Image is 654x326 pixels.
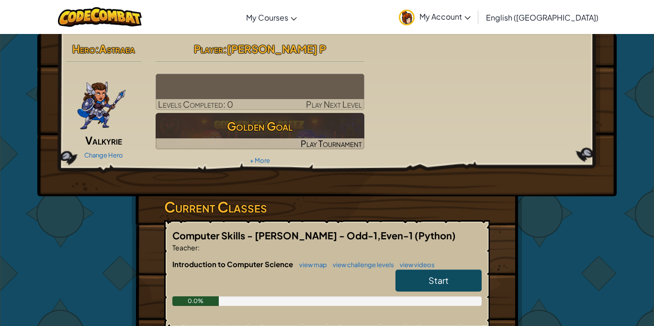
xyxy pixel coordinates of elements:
[294,261,327,269] a: view map
[164,196,490,218] h3: Current Classes
[328,261,394,269] a: view challenge levels
[58,7,142,27] img: CodeCombat logo
[156,115,365,137] h3: Golden Goal
[99,42,135,56] span: Astraea
[194,42,223,56] span: Player
[428,275,449,286] span: Start
[481,4,603,30] a: English ([GEOGRAPHIC_DATA])
[172,296,219,306] div: 0.0%
[250,157,270,164] a: + More
[486,12,598,22] span: English ([GEOGRAPHIC_DATA])
[158,99,233,110] span: Levels Completed: 0
[172,243,198,252] span: Teacher
[77,74,126,131] img: ValkyriePose.png
[85,134,122,147] span: Valkyrie
[399,10,415,25] img: avatar
[95,42,99,56] span: :
[415,229,456,241] span: (Python)
[156,113,365,149] img: Golden Goal
[156,113,365,149] a: Golden GoalPlay Tournament
[301,138,362,149] span: Play Tournament
[227,42,326,56] span: [PERSON_NAME] P
[156,74,365,110] a: Play Next Level
[395,261,435,269] a: view videos
[172,259,294,269] span: Introduction to Computer Science
[223,42,227,56] span: :
[241,4,302,30] a: My Courses
[172,229,415,241] span: Computer Skills - [PERSON_NAME] - Odd-1,Even-1
[306,99,362,110] span: Play Next Level
[394,2,475,32] a: My Account
[198,243,200,252] span: :
[84,151,123,159] a: Change Hero
[72,42,95,56] span: Hero
[419,11,471,22] span: My Account
[246,12,288,22] span: My Courses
